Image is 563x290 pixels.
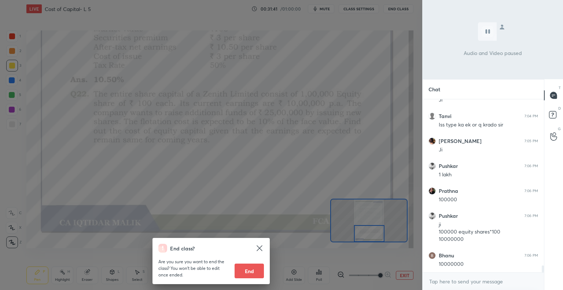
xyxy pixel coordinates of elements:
div: Ji [439,146,538,154]
div: 7:06 PM [525,189,538,193]
div: 7:06 PM [525,164,538,168]
p: Are you sure you want to end the class? You won’t be able to edit once ended. [158,258,229,278]
h6: Prathna [439,188,458,194]
div: 7:06 PM [525,253,538,258]
img: 2e972bb6784346fbb5b0f346d15f8e14.jpg [428,187,436,195]
div: 100000 equity shares*100 [439,228,538,236]
img: 6141478f27b041638389d482461002bd.jpg [428,212,436,220]
h6: Bhanu [439,252,454,259]
div: 100000 [439,196,538,203]
div: Iss type ka ek or q krado sir [439,121,538,129]
h6: Pushkar [439,163,458,169]
p: D [558,106,561,111]
div: 7:05 PM [525,139,538,143]
div: ji [439,221,538,228]
p: T [559,85,561,91]
div: 10000000 [439,236,538,243]
button: End [235,264,264,278]
div: 7:04 PM [525,114,538,118]
div: grid [423,99,544,272]
img: 3 [428,252,436,259]
div: Ji [439,96,538,104]
p: Audio and Video paused [464,49,522,57]
h4: End class? [170,245,195,252]
div: 1 lakh [439,171,538,179]
div: 7:06 PM [525,214,538,218]
h6: [PERSON_NAME] [439,138,482,144]
p: Chat [423,80,446,99]
h6: Tanvi [439,113,452,120]
p: G [558,126,561,132]
h6: Pushkar [439,213,458,219]
img: default.png [428,113,436,120]
img: 62ce8518e34e4b1788999baf1d1acfa4.jpg [428,137,436,145]
img: 6141478f27b041638389d482461002bd.jpg [428,162,436,170]
div: 10000000 [439,261,538,268]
